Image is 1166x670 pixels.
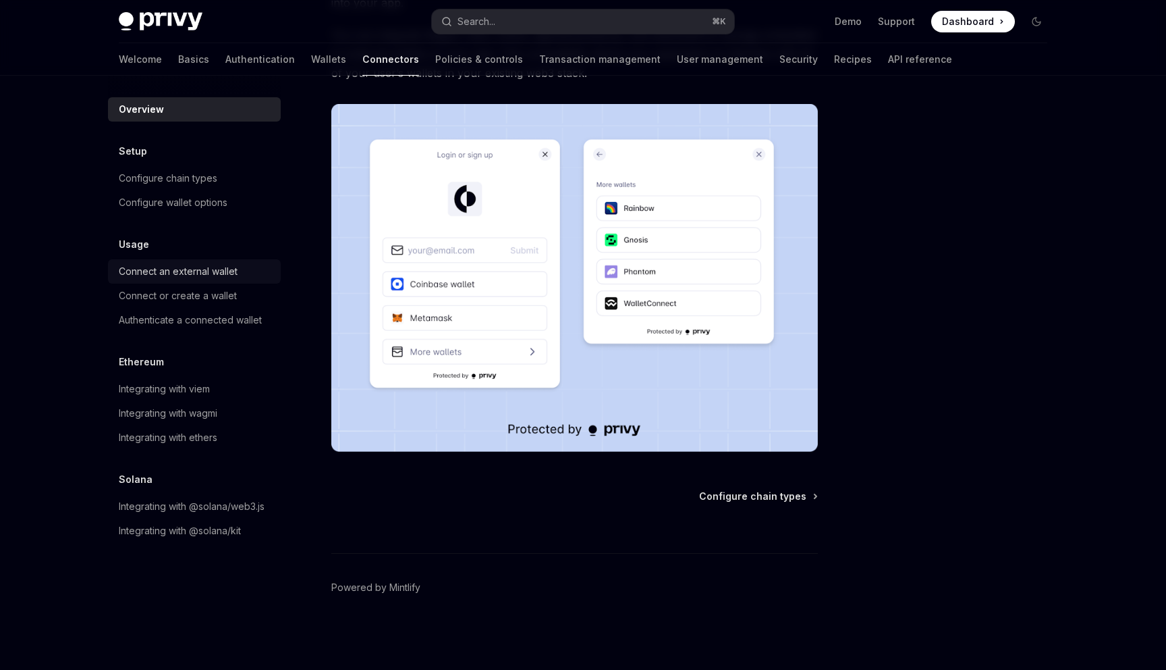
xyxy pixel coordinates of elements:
a: Support [878,15,915,28]
a: Integrating with @solana/web3.js [108,494,281,519]
a: Wallets [311,43,346,76]
div: Integrating with wagmi [119,405,217,421]
a: User management [677,43,763,76]
a: API reference [888,43,952,76]
a: Connect an external wallet [108,259,281,284]
a: Configure chain types [699,490,816,503]
a: Policies & controls [435,43,523,76]
div: Integrating with ethers [119,430,217,446]
a: Integrating with ethers [108,426,281,450]
a: Connectors [362,43,419,76]
a: Connect or create a wallet [108,284,281,308]
h5: Usage [119,236,149,253]
div: Authenticate a connected wallet [119,312,262,328]
a: Authenticate a connected wallet [108,308,281,332]
div: Configure wallet options [119,195,227,211]
img: dark logo [119,12,202,31]
a: Overview [108,97,281,122]
div: Configure chain types [119,170,217,186]
a: Integrating with @solana/kit [108,519,281,543]
a: Configure wallet options [108,190,281,215]
a: Integrating with viem [108,377,281,401]
div: Integrating with viem [119,381,210,397]
div: Connect or create a wallet [119,288,237,304]
div: Search... [457,14,495,30]
div: Integrating with @solana/kit [119,523,241,539]
a: Integrating with wagmi [108,401,281,426]
button: Open search [432,9,734,34]
a: Basics [178,43,209,76]
span: ⌘ K [712,16,726,27]
a: Welcome [119,43,162,76]
a: Authentication [225,43,295,76]
span: Dashboard [942,15,994,28]
a: Powered by Mintlify [331,581,420,594]
h5: Ethereum [119,354,164,370]
a: Configure chain types [108,166,281,190]
a: Transaction management [539,43,661,76]
span: Configure chain types [699,490,806,503]
a: Recipes [834,43,872,76]
button: Toggle dark mode [1026,11,1047,32]
a: Security [779,43,818,76]
img: Connectors3 [331,104,818,452]
a: Demo [835,15,862,28]
h5: Setup [119,143,147,159]
div: Overview [119,101,164,118]
div: Connect an external wallet [119,263,238,280]
h5: Solana [119,471,152,488]
div: Integrating with @solana/web3.js [119,498,265,515]
a: Dashboard [931,11,1015,32]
